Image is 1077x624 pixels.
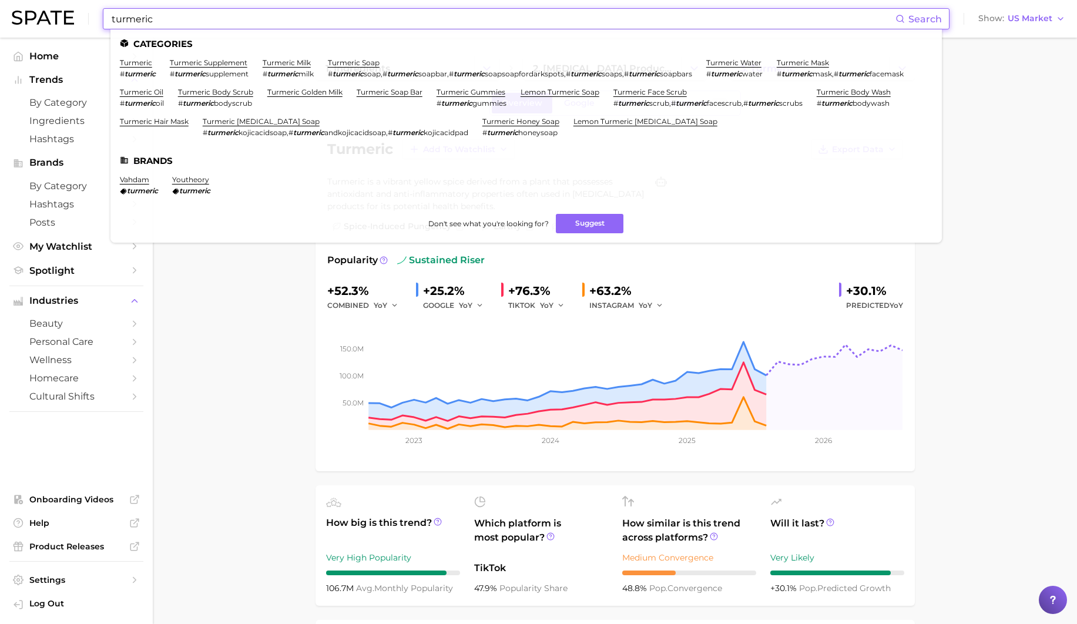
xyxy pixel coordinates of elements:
[817,88,891,96] a: turmeric body wash
[9,571,143,589] a: Settings
[110,9,895,29] input: Search here for a brand, industry, or ingredient
[9,292,143,310] button: Industries
[324,128,386,137] span: andkojicacidsoap
[541,436,559,445] tspan: 2024
[179,186,210,195] em: turmeric
[29,518,123,528] span: Help
[815,436,832,445] tspan: 2026
[622,551,756,565] div: Medium Convergence
[1008,15,1052,22] span: US Market
[356,583,453,593] span: monthly popularity
[743,99,748,108] span: #
[183,99,214,108] em: turmeric
[870,69,904,78] span: facemask
[9,387,143,405] a: cultural shifts
[428,219,549,228] span: Don't see what you're looking for?
[521,88,599,96] a: lemon turmeric soap
[127,186,158,195] em: turmeric
[777,58,829,67] a: turmeric mask
[9,47,143,65] a: Home
[518,128,558,137] span: honeysoap
[834,69,838,78] span: #
[170,58,247,67] a: turmeric supplement
[12,11,74,25] img: SPATE
[437,99,441,108] span: #
[9,93,143,112] a: by Category
[214,99,252,108] span: bodyscrub
[125,99,156,108] em: turmeric
[622,516,756,545] span: How similar is this trend across platforms?
[326,551,460,565] div: Very High Popularity
[459,298,484,313] button: YoY
[649,583,722,593] span: convergence
[125,69,156,78] em: turmeric
[328,69,692,78] div: , , , ,
[29,115,123,126] span: Ingredients
[397,256,407,265] img: sustained riser
[706,58,761,67] a: turmeric water
[779,99,803,108] span: scrubs
[649,99,669,108] span: scrub
[423,281,492,300] div: +25.2%
[622,571,756,575] div: 4 / 10
[540,300,553,310] span: YoY
[777,69,904,78] div: ,
[649,583,667,593] abbr: popularity index
[203,128,468,137] div: , ,
[263,58,311,67] a: turmeric milk
[120,69,125,78] span: #
[357,88,422,96] a: turmeric soap bar
[29,575,123,585] span: Settings
[613,99,803,108] div: , ,
[9,213,143,232] a: Posts
[556,214,623,233] button: Suggest
[328,69,333,78] span: #
[589,298,672,313] div: INSTAGRAM
[29,373,123,384] span: homecare
[9,177,143,195] a: by Category
[454,69,485,78] em: turmeric
[813,69,832,78] span: mask
[487,128,518,137] em: turmeric
[120,156,932,166] li: Brands
[566,69,571,78] span: #
[172,175,209,184] a: youtheory
[589,281,672,300] div: +63.2%
[671,99,676,108] span: #
[29,97,123,108] span: by Category
[441,99,472,108] em: turmeric
[9,195,143,213] a: Hashtags
[978,15,1004,22] span: Show
[9,71,143,89] button: Trends
[392,128,424,137] em: turmeric
[676,99,707,108] em: turmeric
[120,88,163,96] a: turmeric oil
[799,583,817,593] abbr: popularity index
[437,88,505,96] a: turmeric gummies
[293,128,324,137] em: turmeric
[207,128,239,137] em: turmeric
[175,69,206,78] em: turmeric
[602,69,622,78] span: soaps
[29,336,123,347] span: personal care
[29,541,123,552] span: Product Releases
[239,128,287,137] span: kojicacidsoap
[29,296,123,306] span: Industries
[639,300,652,310] span: YoY
[178,99,183,108] span: #
[908,14,942,25] span: Search
[203,128,207,137] span: #
[770,571,904,575] div: 9 / 10
[170,69,175,78] span: #
[9,314,143,333] a: beauty
[327,253,378,267] span: Popularity
[508,298,573,313] div: TIKTOK
[29,391,123,402] span: cultural shifts
[120,175,149,184] a: vahdam
[374,300,387,310] span: YoY
[29,133,123,145] span: Hashtags
[387,69,418,78] em: turmeric
[482,128,487,137] span: #
[263,69,267,78] span: #
[474,561,608,575] span: TikTok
